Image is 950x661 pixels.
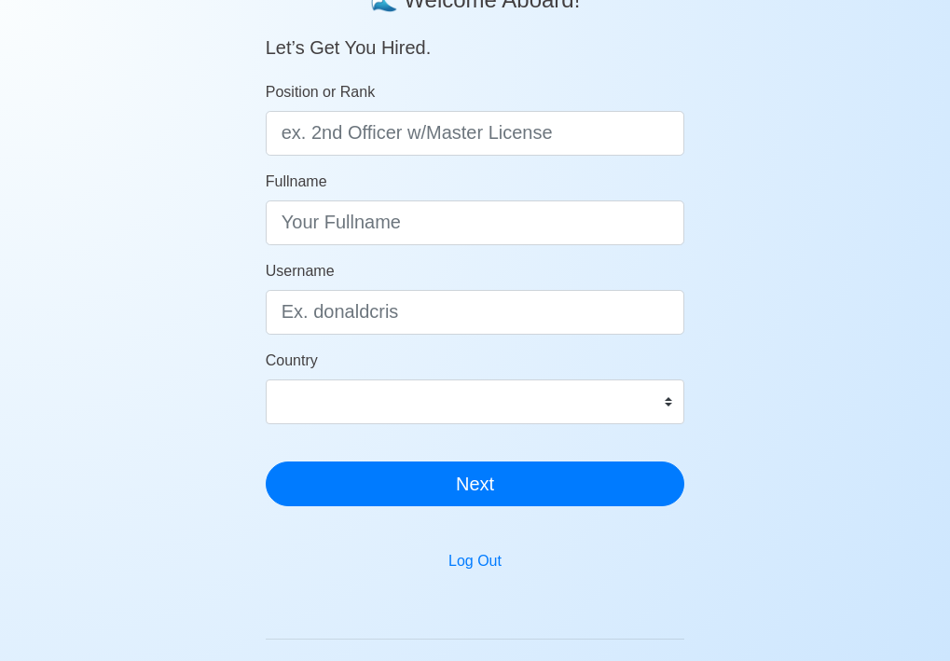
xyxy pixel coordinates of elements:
[266,84,375,100] span: Position or Rank
[266,111,685,156] input: ex. 2nd Officer w/Master License
[266,14,685,59] h5: Let’s Get You Hired.
[266,290,685,335] input: Ex. donaldcris
[266,350,318,372] label: Country
[436,544,514,579] button: Log Out
[266,461,685,506] button: Next
[266,200,685,245] input: Your Fullname
[266,263,335,279] span: Username
[266,173,327,189] span: Fullname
